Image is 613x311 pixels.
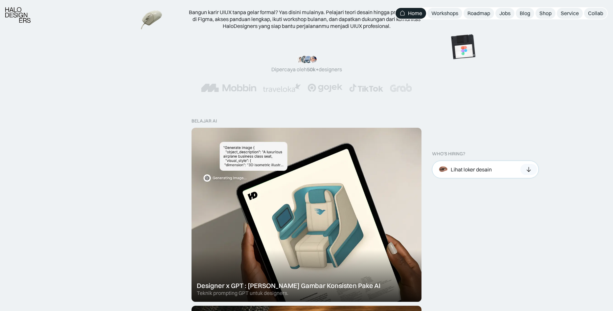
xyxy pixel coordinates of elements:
[192,118,217,124] div: belajar ai
[432,151,465,157] div: WHO’S HIRING?
[584,8,607,19] a: Collab
[431,10,458,17] div: Workshops
[588,10,603,17] div: Collab
[192,128,421,302] a: Designer x GPT : [PERSON_NAME] Gambar Konsisten Pake AITeknik prompting GPT untuk designers.
[467,10,490,17] div: Roadmap
[271,66,342,73] div: Dipercaya oleh designers
[188,9,425,29] div: Bangun karir UIUX tanpa gelar formal? Yas disini mulainya. Pelajari teori desain hingga practical...
[520,10,530,17] div: Blog
[427,8,462,19] a: Workshops
[307,66,319,73] span: 50k+
[396,8,426,19] a: Home
[408,10,422,17] div: Home
[516,8,534,19] a: Blog
[561,10,579,17] div: Service
[557,8,583,19] a: Service
[451,166,492,173] div: Lihat loker desain
[535,8,556,19] a: Shop
[539,10,552,17] div: Shop
[499,10,511,17] div: Jobs
[464,8,494,19] a: Roadmap
[495,8,514,19] a: Jobs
